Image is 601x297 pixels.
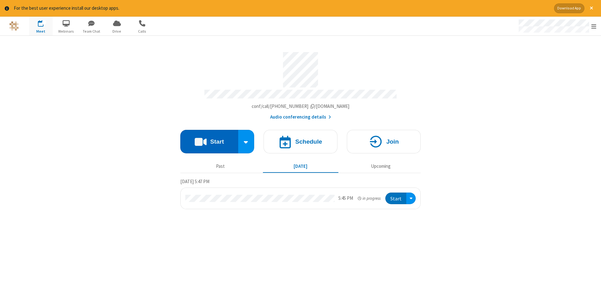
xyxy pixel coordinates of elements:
[14,5,549,12] div: For the best user experience install our desktop apps.
[252,103,350,109] span: Copy my meeting room link
[131,29,154,34] span: Calls
[42,20,46,25] div: 1
[263,161,338,172] button: [DATE]
[295,139,322,145] h4: Schedule
[347,130,421,153] button: Join
[9,21,19,31] img: QA Selenium DO NOT DELETE OR CHANGE
[252,103,350,110] button: Copy my meeting room linkCopy my meeting room link
[180,178,421,209] section: Today's Meetings
[105,29,129,34] span: Drive
[80,29,103,34] span: Team Chat
[210,139,224,145] h4: Start
[238,130,254,153] div: Start conference options
[385,193,406,204] button: Start
[2,17,26,35] button: Logo
[358,195,381,201] em: in progress
[264,130,337,153] button: Schedule
[183,161,258,172] button: Past
[180,130,238,153] button: Start
[270,114,331,121] button: Audio conferencing details
[338,195,353,202] div: 5:45 PM
[554,3,584,13] button: Download App
[29,29,53,34] span: Meet
[386,139,399,145] h4: Join
[180,47,421,120] section: Account details
[587,3,596,13] button: Close alert
[406,193,416,204] div: Open menu
[180,178,209,184] span: [DATE] 5:47 PM
[343,161,419,172] button: Upcoming
[54,29,78,34] span: Webinars
[513,17,601,35] div: Open menu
